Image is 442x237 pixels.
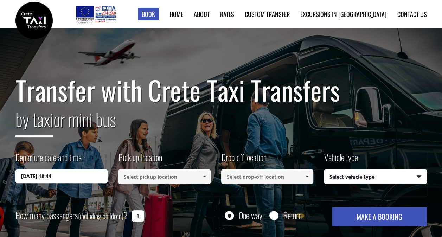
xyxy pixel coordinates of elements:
[245,9,290,19] a: Custom Transfer
[283,211,302,220] label: Return
[194,9,210,19] a: About
[15,16,53,23] a: Crete Taxi Transfers | Safe Taxi Transfer Services from to Heraklion Airport, Chania Airport, Ret...
[221,151,267,169] label: Drop off location
[397,9,427,19] a: Contact us
[220,9,234,19] a: Rates
[221,169,314,184] input: Select drop-off location
[75,4,117,25] img: e-bannersEUERDF180X90.jpg
[324,169,427,184] span: Select vehicle type
[118,151,162,169] label: Pick up location
[239,211,262,220] label: One way
[169,9,183,19] a: Home
[301,169,313,184] a: Show All Items
[15,75,427,105] h1: Transfer with Crete Taxi Transfers
[15,106,53,137] span: by taxi
[15,105,427,143] h2: or mini bus
[332,207,427,226] button: MAKE A BOOKING
[198,169,210,184] a: Show All Items
[78,211,123,221] small: (including children)
[300,9,387,19] a: Excursions in [GEOGRAPHIC_DATA]
[15,207,127,224] label: How many passengers ?
[15,2,53,39] img: Crete Taxi Transfers | Safe Taxi Transfer Services from to Heraklion Airport, Chania Airport, Ret...
[324,151,358,169] label: Vehicle type
[15,151,82,169] label: Departure date and time
[118,169,211,184] input: Select pickup location
[138,8,159,21] a: Book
